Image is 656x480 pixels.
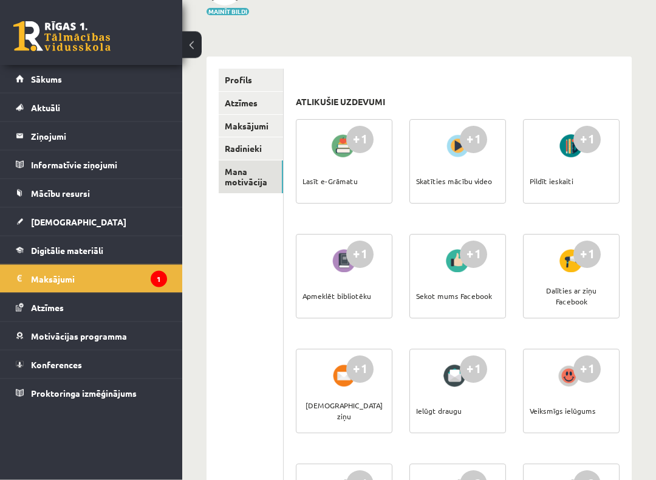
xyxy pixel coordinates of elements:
div: +1 [573,126,601,154]
legend: Informatīvie ziņojumi [31,151,167,179]
a: Mana motivācija [219,161,283,194]
div: Lasīt e-Grāmatu [302,160,358,203]
a: Proktoringa izmēģinājums [16,379,167,407]
a: Aktuāli [16,94,167,122]
a: Rīgas 1. Tālmācības vidusskola [13,21,111,52]
a: Mācību resursi [16,179,167,207]
div: +1 [346,126,374,154]
a: [DEMOGRAPHIC_DATA] [16,208,167,236]
h3: Atlikušie uzdevumi [296,97,385,108]
a: Digitālie materiāli [16,236,167,264]
span: Atzīmes [31,302,64,313]
span: Sākums [31,74,62,84]
div: +1 [346,241,374,269]
legend: Maksājumi [31,265,167,293]
a: Maksājumi1 [16,265,167,293]
div: Pildīt ieskaiti [530,160,573,203]
a: Sākums [16,65,167,93]
a: Radinieki [219,138,283,160]
a: Atzīmes [219,92,283,115]
i: 1 [151,271,167,287]
a: Konferences [16,351,167,379]
div: +1 [573,241,601,269]
span: Konferences [31,359,82,370]
div: [DEMOGRAPHIC_DATA] ziņu [302,390,386,433]
div: Veiksmīgs ielūgums [530,390,596,433]
span: Aktuāli [31,102,60,113]
legend: Ziņojumi [31,122,167,150]
div: Skatīties mācību video [416,160,492,203]
div: Sekot mums Facebook [416,275,492,318]
div: +1 [460,126,487,154]
a: Maksājumi [219,115,283,138]
a: Atzīmes [16,293,167,321]
div: +1 [573,356,601,383]
a: Informatīvie ziņojumi [16,151,167,179]
span: Proktoringa izmēģinājums [31,388,137,399]
span: Digitālie materiāli [31,245,103,256]
div: Ielūgt draugu [416,390,462,433]
span: Mācību resursi [31,188,90,199]
div: +1 [460,356,487,383]
a: Ziņojumi [16,122,167,150]
span: [DEMOGRAPHIC_DATA] [31,216,126,227]
span: Motivācijas programma [31,331,127,341]
a: Motivācijas programma [16,322,167,350]
button: Mainīt bildi [207,9,249,16]
a: Profils [219,69,283,92]
div: Apmeklēt bibliotēku [302,275,371,318]
div: Dalīties ar ziņu Facebook [530,275,613,318]
div: +1 [460,241,487,269]
div: +1 [346,356,374,383]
